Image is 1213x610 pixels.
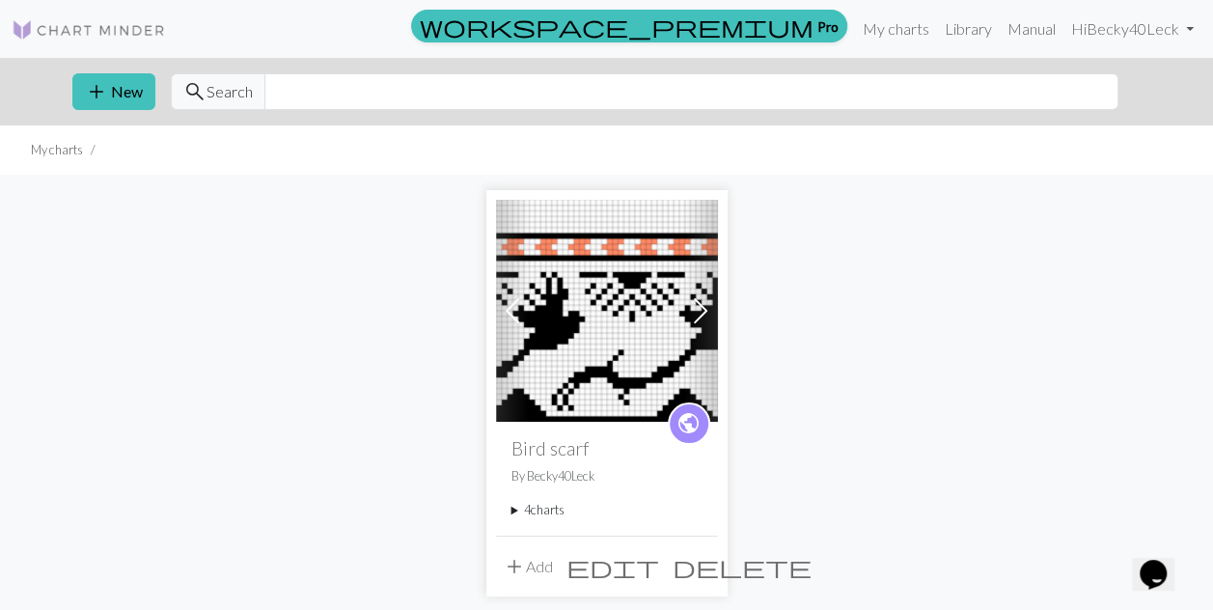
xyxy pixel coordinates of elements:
[676,404,701,443] i: public
[1132,533,1194,591] iframe: chat widget
[420,13,813,40] span: workspace_premium
[85,78,108,105] span: add
[31,141,83,159] li: My charts
[668,402,710,445] a: public
[183,78,207,105] span: search
[566,555,659,578] i: Edit
[496,299,718,318] a: Quetzal
[496,548,560,585] button: Add
[855,10,937,48] a: My charts
[511,501,703,519] summary: 4charts
[511,437,703,459] h2: Bird scarf
[72,73,155,110] button: New
[937,10,1000,48] a: Library
[1063,10,1201,48] a: HiBecky40Leck
[676,408,701,438] span: public
[496,200,718,422] img: Quetzal
[511,467,703,485] p: By Becky40Leck
[411,10,847,42] a: Pro
[566,553,659,580] span: edit
[666,548,818,585] button: Delete
[503,553,526,580] span: add
[673,553,812,580] span: delete
[207,80,253,103] span: Search
[1000,10,1063,48] a: Manual
[560,548,666,585] button: Edit
[12,18,166,42] img: Logo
